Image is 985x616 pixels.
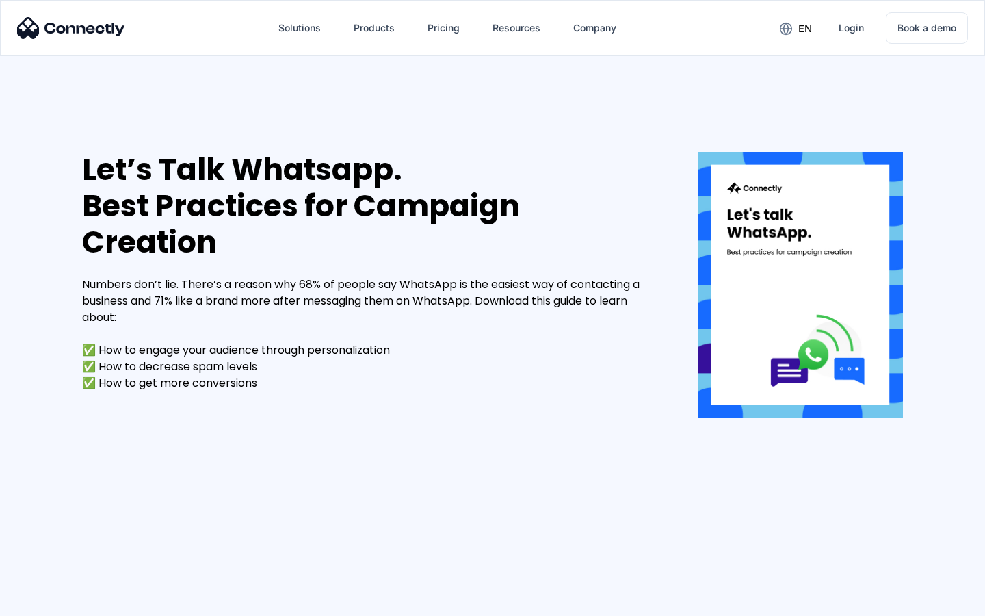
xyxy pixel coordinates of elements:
div: Company [573,18,616,38]
a: Book a demo [886,12,968,44]
a: Pricing [417,12,471,44]
div: Numbers don’t lie. There’s a reason why 68% of people say WhatsApp is the easiest way of contacti... [82,277,657,392]
div: Resources [492,18,540,38]
div: Let’s Talk Whatsapp. Best Practices for Campaign Creation [82,152,657,260]
a: Login [828,12,875,44]
div: Solutions [278,18,321,38]
div: Login [839,18,864,38]
div: Products [354,18,395,38]
img: Connectly Logo [17,17,125,39]
div: en [798,19,812,38]
ul: Language list [27,592,82,611]
aside: Language selected: English [14,592,82,611]
div: Pricing [428,18,460,38]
